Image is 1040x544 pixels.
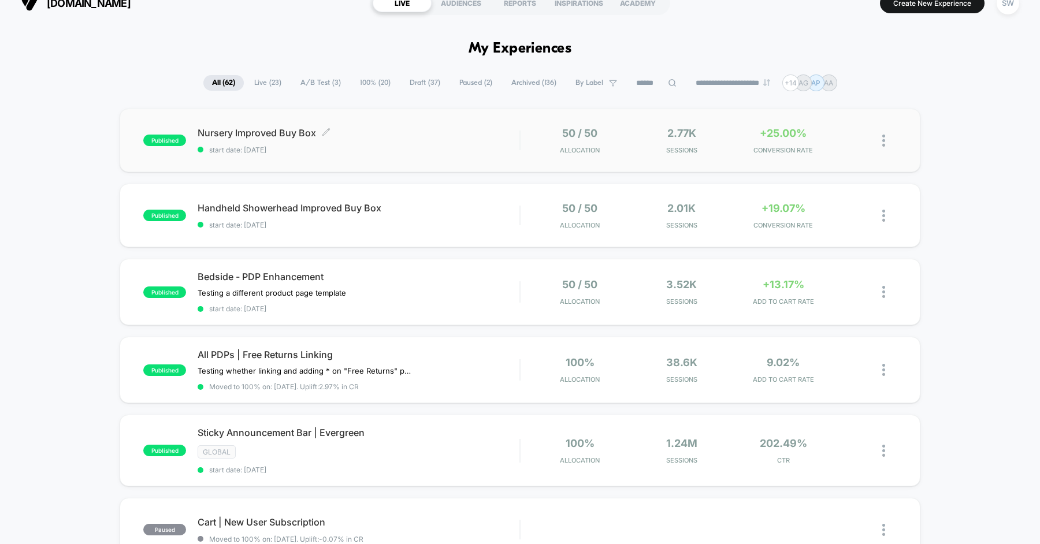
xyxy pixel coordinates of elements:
[667,202,696,214] span: 2.01k
[562,127,597,139] span: 50 / 50
[143,524,186,535] span: paused
[882,445,885,457] img: close
[634,221,730,229] span: Sessions
[560,375,600,383] span: Allocation
[736,146,831,154] span: CONVERSION RATE
[666,356,697,368] span: 38.6k
[882,364,885,376] img: close
[209,382,359,391] span: Moved to 100% on: [DATE] . Uplift: 2.97% in CR
[198,146,519,154] span: start date: [DATE]
[566,356,595,368] span: 100%
[666,278,697,290] span: 3.52k
[209,535,363,543] span: Moved to 100% on: [DATE] . Uplift: -0.07% in CR
[198,271,519,282] span: Bedside - PDP Enhancement
[634,456,730,464] span: Sessions
[575,79,603,87] span: By Label
[736,456,831,464] span: CTR
[634,297,730,305] span: Sessions
[246,75,290,91] span: Live ( 23 )
[782,74,799,91] div: + 14
[198,366,412,375] span: Testing whether linking and adding * on "Free Returns" plays a role in ATC Rate & CVR
[143,135,186,146] span: published
[143,210,186,221] span: published
[666,437,697,449] span: 1.24M
[882,135,885,147] img: close
[882,286,885,298] img: close
[667,127,696,139] span: 2.77k
[143,364,186,376] span: published
[143,445,186,456] span: published
[451,75,501,91] span: Paused ( 2 )
[198,304,519,313] span: start date: [DATE]
[566,437,595,449] span: 100%
[198,516,519,528] span: Cart | New User Subscription
[560,146,600,154] span: Allocation
[882,524,885,536] img: close
[824,79,833,87] p: AA
[198,465,519,474] span: start date: [DATE]
[762,202,805,214] span: +19.07%
[198,288,346,297] span: Testing a different product page template
[198,221,519,229] span: start date: [DATE]
[560,221,600,229] span: Allocation
[760,437,807,449] span: 202.49%
[736,221,831,229] span: CONVERSION RATE
[198,427,519,438] span: Sticky Announcement Bar | Evergreen
[198,445,236,459] span: GLOBAL
[562,202,597,214] span: 50 / 50
[882,210,885,222] img: close
[798,79,808,87] p: AG
[634,375,730,383] span: Sessions
[469,40,572,57] h1: My Experiences
[763,278,804,290] span: +13.17%
[560,456,600,464] span: Allocation
[767,356,800,368] span: 9.02%
[634,146,730,154] span: Sessions
[562,278,597,290] span: 50 / 50
[736,297,831,305] span: ADD TO CART RATE
[292,75,350,91] span: A/B Test ( 3 )
[401,75,449,91] span: Draft ( 37 )
[560,297,600,305] span: Allocation
[198,349,519,360] span: All PDPs | Free Returns Linking
[736,375,831,383] span: ADD TO CART RATE
[760,127,807,139] span: +25.00%
[503,75,565,91] span: Archived ( 136 )
[143,286,186,298] span: published
[351,75,399,91] span: 100% ( 20 )
[198,127,519,139] span: Nursery Improved Buy Box
[198,202,519,214] span: Handheld Showerhead Improved Buy Box
[811,79,820,87] p: AP
[763,79,770,86] img: end
[203,75,244,91] span: All ( 62 )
